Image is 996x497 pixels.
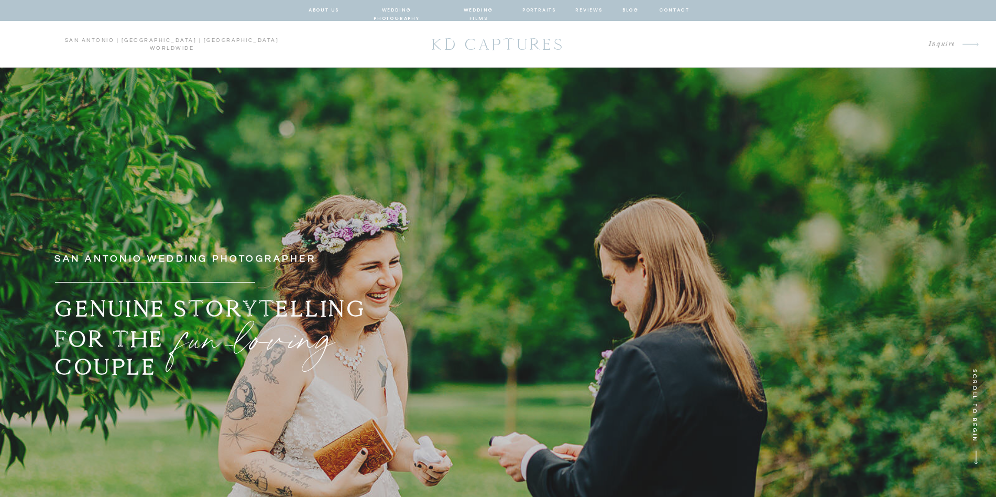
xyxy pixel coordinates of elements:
b: san antonio wedding photographer [54,254,316,264]
p: san antonio | [GEOGRAPHIC_DATA] | [GEOGRAPHIC_DATA] worldwide [15,37,329,52]
a: portraits [522,6,556,15]
a: wedding films [454,6,504,15]
b: GENUINE STORYTELLING FOR THE [54,295,367,353]
a: Inquire [737,37,956,51]
a: blog [621,6,640,15]
p: SCROLL TO BEGIN [967,369,980,457]
p: fun-loving [178,307,521,359]
b: COUPLE [54,353,157,381]
a: reviews [575,6,603,15]
a: wedding photography [358,6,435,15]
a: about us [309,6,340,15]
a: KD CAPTURES [426,30,571,59]
a: contact [659,6,688,15]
